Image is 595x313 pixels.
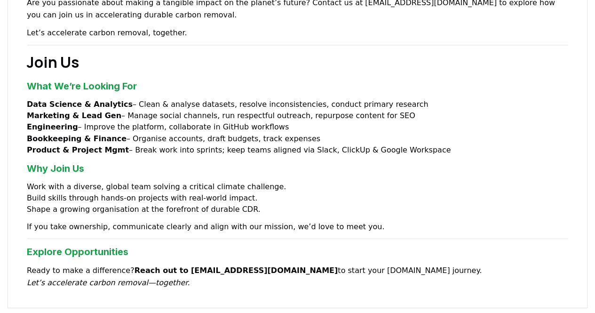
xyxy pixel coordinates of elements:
[27,161,568,175] h3: Why Join Us
[27,27,568,39] p: Let’s accelerate carbon removal, together.
[27,79,568,93] h3: What We’re Looking For
[27,144,568,155] li: – Break work into sprints; keep teams aligned via Slack, ClickUp & Google Workspace
[27,51,568,73] h2: Join Us
[27,181,568,192] li: Work with a diverse, global team solving a critical climate challenge.
[27,100,133,109] strong: Data Science & Analytics
[27,203,568,215] li: Shape a growing organisation at the forefront of durable CDR.
[27,145,129,154] strong: Product & Project Mgmt
[135,265,338,274] strong: Reach out to [EMAIL_ADDRESS][DOMAIN_NAME]
[27,220,568,233] p: If you take ownership, communicate clearly and align with our mission, we’d love to meet you.
[27,133,568,144] li: – Organise accounts, draft budgets, track expenses
[27,110,568,121] li: – Manage social channels, run respectful outreach, repurpose content for SEO
[27,244,568,258] h3: Explore Opportunities
[27,121,568,133] li: – Improve the platform, collaborate in GitHub workflows
[27,122,78,131] strong: Engineering
[27,192,568,203] li: Build skills through hands‑on projects with real‑world impact.
[27,99,568,110] li: – Clean & analyse datasets, resolve inconsistencies, conduct primary research
[27,278,190,287] em: Let’s accelerate carbon removal—together.
[27,111,121,120] strong: Marketing & Lead Gen
[27,134,127,143] strong: Bookkeeping & Finance
[27,264,568,289] p: Ready to make a difference? to start your [DOMAIN_NAME] journey.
